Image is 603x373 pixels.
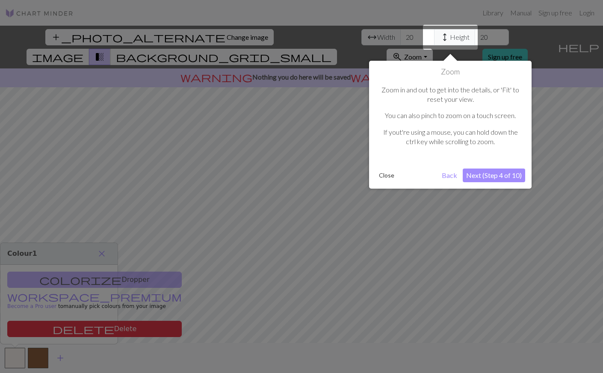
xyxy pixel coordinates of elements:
button: Next (Step 4 of 10) [463,169,525,182]
p: You can also pinch to zoom on a touch screen. [380,111,521,120]
p: If yout're using a mouse, you can hold down the ctrl key while scrolling to zoom. [380,127,521,147]
div: Zoom [369,61,532,189]
button: Back [438,169,461,182]
p: Zoom in and out to get into the details, or 'Fit' to reset your view. [380,85,521,104]
button: Close [375,169,398,182]
h1: Zoom [375,67,525,77]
